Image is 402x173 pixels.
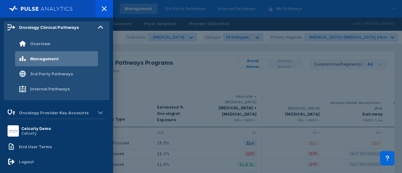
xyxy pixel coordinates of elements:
div: Oncology Provider Key Accounts [19,110,89,115]
div: Celcuity [21,131,51,136]
img: menu button [9,127,18,135]
div: End User Terms [19,144,52,149]
div: Internal Pathways [30,86,70,91]
div: Celcuity Demo [21,126,51,131]
div: Management [30,56,59,61]
a: Internal Pathways [4,81,109,96]
div: 3rd Party Pathways [30,71,73,76]
div: Logout [19,159,34,164]
img: pulse-logo-full-white.svg [9,4,73,13]
a: Overview [4,36,109,51]
div: Overview [30,41,50,46]
a: Management [4,51,109,66]
a: 3rd Party Pathways [4,66,109,81]
a: End User Terms [4,139,109,154]
div: Oncology Clinical Pathways [19,25,79,30]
